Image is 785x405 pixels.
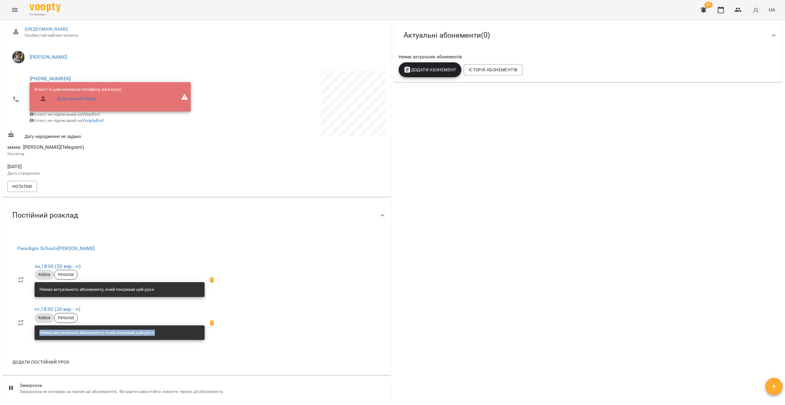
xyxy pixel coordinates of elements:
[769,6,775,13] span: UA
[25,32,381,39] span: Особистий кабінет клієнта
[35,86,122,107] ul: Клієнт із цим номером телефону вже існує:
[30,3,60,12] img: Voopty Logo
[404,66,456,73] span: Додати Абонемент
[7,151,196,157] p: Нотатка
[30,76,71,81] a: [PHONE_NUMBER]
[12,211,78,220] span: Постійний розклад
[30,54,67,60] a: [PERSON_NAME]
[10,357,72,368] button: Додати постійний урок
[54,315,77,321] span: Personal
[12,358,69,366] span: Додати постійний урок
[35,263,81,269] a: пн,18:00 (20 вер - ∞)
[2,199,391,231] div: Постійний розклад
[766,4,778,15] button: UA
[399,62,461,77] button: Додати Абонемент
[39,284,154,295] div: Немає актуального абонементу, який покриває цей урок
[57,96,97,102] a: Дубровський Федір
[17,245,95,251] a: Paradigm School»[PERSON_NAME]
[7,144,84,150] span: мама: [PERSON_NAME](Telegram)
[394,19,783,51] div: Актуальні абонементи(0)
[12,183,32,190] span: Нотатки
[30,118,104,123] span: Клієнт не підписаний на !
[704,2,712,8] span: 42
[20,389,386,395] span: Заморозка не впливає на термін дії абонементів. Ви маєте самостійно змінити термін дії абонементу.
[397,52,779,61] div: Немає актуальних абонементів
[39,327,154,338] div: Немає актуального абонементу, який покриває цей урок
[35,272,54,278] span: Roblox
[35,315,54,321] span: Roblox
[751,6,760,14] img: avatar_s.png
[25,27,68,31] a: [URL][DOMAIN_NAME]
[12,51,25,63] img: Зарічний Василь Олегович
[20,382,386,389] span: Заморозка
[404,31,490,40] span: Актуальні абонементи ( 0 )
[205,273,219,287] span: Видалити приватний урок Зарічний Василь Олегович пн 18:00 клієнта Дубровський Нікофор
[35,306,80,312] a: пт,18:00 (20 вер - ∞)
[30,112,100,117] span: Клієнт не підписаний на ViberBot!
[54,272,77,278] span: Personal
[469,66,517,73] span: Історія абонементів
[464,64,522,75] button: Історія абонементів
[82,118,103,123] a: VooptyBot
[7,163,196,170] span: [DATE]
[7,170,196,177] p: Дата створення
[7,2,22,17] button: Menu
[6,129,197,141] div: Дату народження не задано
[30,13,60,17] span: For Business
[7,181,37,192] button: Нотатки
